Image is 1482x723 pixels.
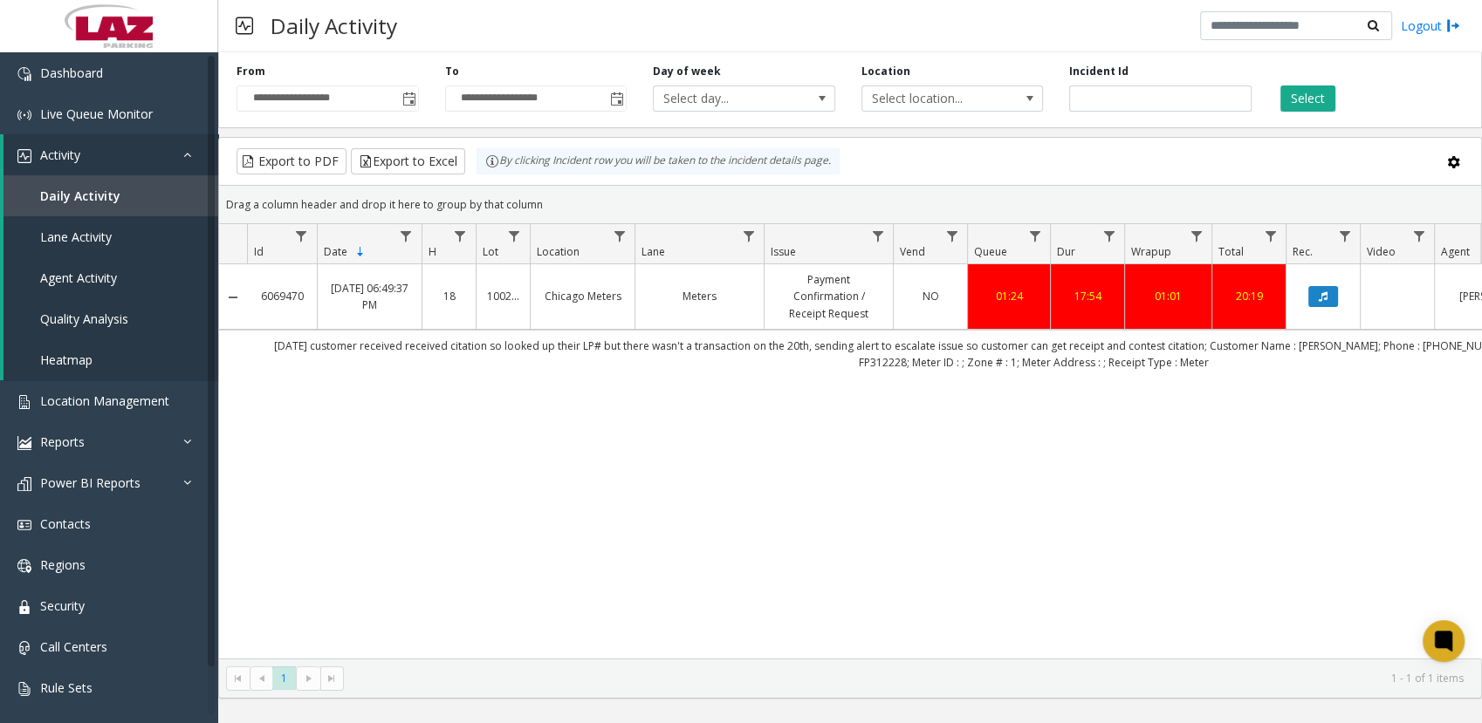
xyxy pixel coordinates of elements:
[1057,244,1075,259] span: Dur
[1069,64,1129,79] label: Incident Id
[642,244,665,259] span: Lane
[254,244,264,259] span: Id
[236,4,253,47] img: pageIcon
[866,224,889,248] a: Issue Filter Menu
[40,679,93,696] span: Rule Sets
[1259,224,1282,248] a: Total Filter Menu
[433,288,465,304] a: 18
[40,638,107,655] span: Call Centers
[1131,244,1171,259] span: Wrapup
[17,149,31,163] img: 'icon'
[219,290,247,304] a: Collapse Details
[1441,244,1470,259] span: Agent
[862,86,1006,111] span: Select location...
[1061,288,1114,304] a: 17:54
[17,600,31,614] img: 'icon'
[900,244,925,259] span: Vend
[1218,244,1244,259] span: Total
[40,597,85,614] span: Security
[395,224,418,248] a: Date Filter Menu
[40,392,169,409] span: Location Management
[646,288,753,304] a: Meters
[477,148,840,174] div: By clicking Incident row you will be taken to the incident details page.
[40,269,117,286] span: Agent Activity
[1023,224,1046,248] a: Queue Filter Menu
[449,224,472,248] a: H Filter Menu
[257,288,306,304] a: 6069470
[541,288,624,304] a: Chicago Meters
[503,224,526,248] a: Lot Filter Menu
[1407,224,1431,248] a: Video Filter Menu
[17,477,31,491] img: 'icon'
[17,559,31,573] img: 'icon'
[429,244,436,259] span: H
[237,148,346,174] button: Export to PDF
[1280,85,1335,112] button: Select
[40,556,86,573] span: Regions
[272,666,296,690] span: Page 1
[17,67,31,81] img: 'icon'
[1333,224,1356,248] a: Rec. Filter Menu
[237,64,265,79] label: From
[354,671,1464,685] kendo-pager-info: 1 - 1 of 1 items
[607,224,631,248] a: Location Filter Menu
[40,147,80,163] span: Activity
[262,4,406,47] h3: Daily Activity
[17,395,31,409] img: 'icon'
[40,433,85,450] span: Reports
[483,244,498,259] span: Lot
[1223,288,1275,304] a: 20:19
[40,474,141,491] span: Power BI Reports
[771,244,796,259] span: Issue
[487,288,519,304] a: 100240
[737,224,760,248] a: Lane Filter Menu
[40,310,128,327] span: Quality Analysis
[3,134,218,175] a: Activity
[40,515,91,532] span: Contacts
[940,224,964,248] a: Vend Filter Menu
[17,682,31,696] img: 'icon'
[485,154,499,168] img: infoIcon.svg
[351,148,465,174] button: Export to Excel
[978,288,1039,304] a: 01:24
[1401,17,1460,35] a: Logout
[607,86,626,111] span: Toggle popup
[1293,244,1313,259] span: Rec.
[3,175,218,216] a: Daily Activity
[219,189,1481,220] div: Drag a column header and drop it here to group by that column
[861,64,910,79] label: Location
[775,271,882,322] a: Payment Confirmation / Receipt Request
[974,244,1007,259] span: Queue
[3,257,218,298] a: Agent Activity
[654,86,798,111] span: Select day...
[17,108,31,122] img: 'icon'
[324,244,347,259] span: Date
[40,106,153,122] span: Live Queue Monitor
[653,64,721,79] label: Day of week
[353,245,367,259] span: Sortable
[17,641,31,655] img: 'icon'
[219,224,1481,658] div: Data table
[40,228,112,245] span: Lane Activity
[904,288,957,304] a: NO
[399,86,418,111] span: Toggle popup
[40,65,103,81] span: Dashboard
[3,216,218,257] a: Lane Activity
[1367,244,1396,259] span: Video
[1136,288,1201,304] a: 01:01
[17,436,31,450] img: 'icon'
[537,244,580,259] span: Location
[3,339,218,380] a: Heatmap
[1097,224,1121,248] a: Dur Filter Menu
[290,224,313,248] a: Id Filter Menu
[17,518,31,532] img: 'icon'
[1184,224,1208,248] a: Wrapup Filter Menu
[328,280,411,313] a: [DATE] 06:49:37 PM
[40,188,120,204] span: Daily Activity
[445,64,459,79] label: To
[3,298,218,339] a: Quality Analysis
